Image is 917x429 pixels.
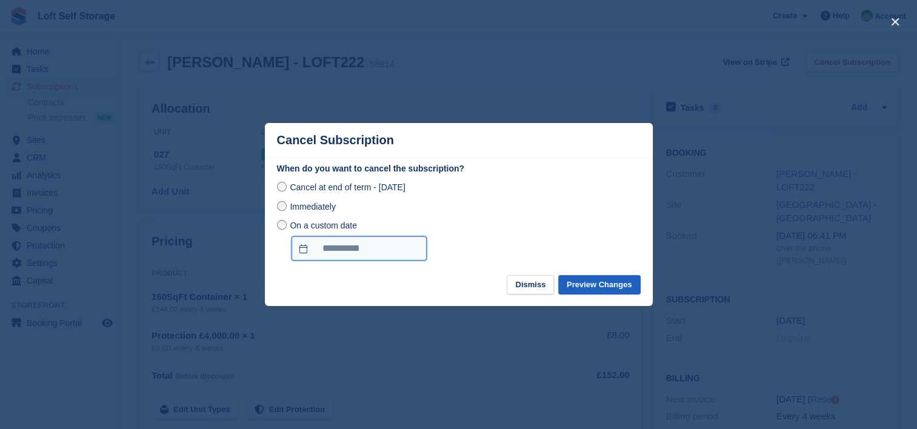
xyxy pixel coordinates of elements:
[290,182,405,192] span: Cancel at end of term - [DATE]
[277,133,394,147] p: Cancel Subscription
[290,221,357,230] span: On a custom date
[277,182,287,191] input: Cancel at end of term - [DATE]
[277,220,287,230] input: On a custom date
[292,236,427,261] input: On a custom date
[290,202,335,211] span: Immediately
[507,275,554,295] button: Dismiss
[885,12,905,32] button: close
[277,201,287,211] input: Immediately
[277,162,641,175] label: When do you want to cancel the subscription?
[558,275,641,295] button: Preview Changes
